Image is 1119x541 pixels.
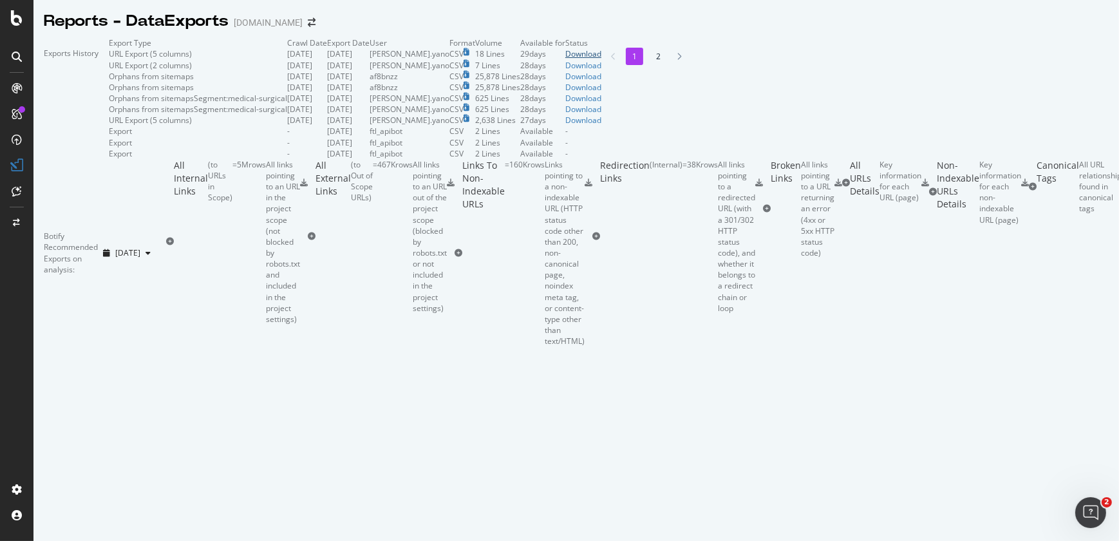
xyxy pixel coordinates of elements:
[585,179,592,187] div: csv-export
[373,159,413,314] div: = 467K rows
[520,137,565,148] div: Available
[565,82,601,93] a: Download
[565,60,601,71] a: Download
[475,71,520,82] td: 25,878 Lines
[979,159,1021,225] div: Key information for each non-indexable URL (page)
[109,60,192,71] div: URL Export (2 columns)
[449,37,475,48] td: Format
[109,48,192,59] div: URL Export (5 columns)
[327,37,370,48] td: Export Date
[287,37,327,48] td: Crawl Date
[109,71,194,82] div: Orphans from sitemaps
[449,71,464,82] div: CSV
[44,10,229,32] div: Reports - DataExports
[44,231,98,275] div: Botify Recommended Exports on analysis:
[287,115,327,126] td: [DATE]
[370,126,449,137] td: ftl_apibot
[801,159,834,258] div: All links pointing to a URL returning an error (4xx or 5xx HTTP status code)
[327,126,370,137] td: [DATE]
[565,148,601,159] td: -
[287,82,327,93] td: [DATE]
[520,37,565,48] td: Available for
[234,16,303,29] div: [DOMAIN_NAME]
[718,159,755,314] div: All links pointing to a redirected URL (with a 301/302 HTTP status code), and whether it belongs ...
[565,37,601,48] td: Status
[565,48,601,59] a: Download
[834,179,842,187] div: csv-export
[287,126,327,137] td: -
[300,179,308,187] div: csv-export
[174,159,208,325] div: All Internal Links
[449,48,464,59] div: CSV
[475,115,520,126] td: 2,638 Lines
[520,115,565,126] td: 27 days
[771,159,801,258] div: Broken Links
[208,159,232,325] div: ( to URLs in Scope )
[650,159,682,314] div: ( Internal )
[315,159,351,314] div: All External Links
[565,137,601,148] td: -
[109,148,132,159] div: Export
[109,37,287,48] td: Export Type
[287,104,327,115] td: [DATE]
[109,137,132,148] div: Export
[449,93,464,104] div: CSV
[755,179,763,187] div: csv-export
[109,93,194,104] div: Orphans from sitemaps
[449,104,464,115] div: CSV
[520,82,565,93] td: 28 days
[109,104,194,115] div: Orphans from sitemaps
[370,104,449,115] td: [PERSON_NAME].yano
[565,126,601,137] td: -
[109,115,192,126] div: URL Export (5 columns)
[520,48,565,59] td: 29 days
[879,159,921,204] div: Key information for each URL (page)
[232,159,266,325] div: = 5M rows
[505,159,545,346] div: = 160K rows
[475,93,520,104] td: 625 Lines
[475,137,520,148] td: 2 Lines
[351,159,373,314] div: ( to Out of Scope URLs )
[327,148,370,159] td: [DATE]
[475,104,520,115] td: 625 Lines
[520,126,565,137] div: Available
[449,137,475,148] td: CSV
[370,71,449,82] td: af8bnzz
[1102,497,1112,508] span: 2
[370,48,449,59] td: [PERSON_NAME].yano
[109,126,132,137] div: Export
[194,104,287,115] div: Segment: medical-surgical
[370,60,449,71] td: [PERSON_NAME].yano
[520,93,565,104] td: 28 days
[475,148,520,159] td: 2 Lines
[520,104,565,115] td: 28 days
[475,37,520,48] td: Volume
[98,243,156,263] button: [DATE]
[565,104,601,115] a: Download
[327,60,370,71] td: [DATE]
[370,115,449,126] td: [PERSON_NAME].yano
[308,18,315,27] div: arrow-right-arrow-left
[475,82,520,93] td: 25,878 Lines
[287,93,327,104] td: [DATE]
[1075,497,1106,528] iframe: Intercom live chat
[327,115,370,126] td: [DATE]
[449,148,475,159] td: CSV
[370,137,449,148] td: ftl_apibot
[266,159,300,325] div: All links pointing to an URL in the project scope (not blocked by robots.txt and included in the ...
[447,179,455,187] div: csv-export
[449,126,475,137] td: CSV
[565,115,601,126] a: Download
[413,159,447,314] div: All links pointing to an URL out of the project scope (blocked by robots.txt or not included in t...
[287,48,327,59] td: [DATE]
[287,137,327,148] td: -
[520,60,565,71] td: 28 days
[44,48,99,149] div: Exports History
[287,148,327,159] td: -
[194,93,287,104] div: Segment: medical-surgical
[370,148,449,159] td: ftl_apibot
[449,115,464,126] div: CSV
